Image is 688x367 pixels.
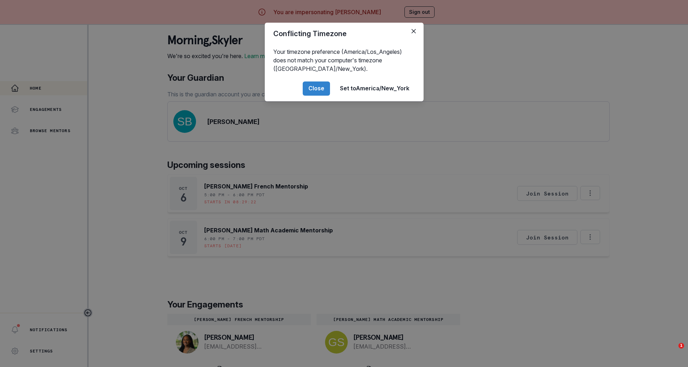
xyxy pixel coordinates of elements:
[408,26,419,37] button: Close
[265,23,424,45] header: Conflicting Timezone
[334,81,415,96] button: Set toAmerica/New_York
[303,81,330,96] button: Close
[678,343,684,349] span: 1
[265,45,424,76] div: Your timezone preference (America/Los_Angeles) does not match your computer's timezone ([GEOGRAPH...
[664,343,681,360] iframe: Intercom live chat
